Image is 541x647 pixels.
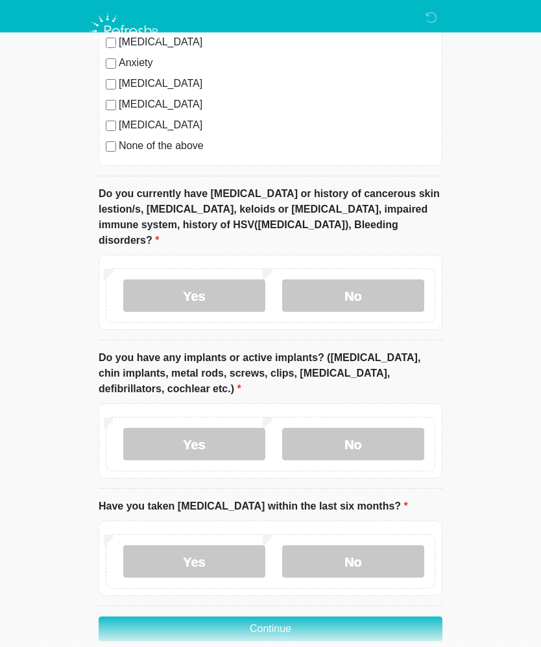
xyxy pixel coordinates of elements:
[86,10,164,53] img: Refresh RX Logo
[106,100,116,110] input: [MEDICAL_DATA]
[106,79,116,89] input: [MEDICAL_DATA]
[119,76,435,91] label: [MEDICAL_DATA]
[99,617,442,641] button: Continue
[119,55,435,71] label: Anxiety
[99,499,408,514] label: Have you taken [MEDICAL_DATA] within the last six months?
[282,428,424,460] label: No
[123,545,265,578] label: Yes
[99,186,442,248] label: Do you currently have [MEDICAL_DATA] or history of cancerous skin lestion/s, [MEDICAL_DATA], kelo...
[282,279,424,312] label: No
[106,141,116,152] input: None of the above
[106,58,116,69] input: Anxiety
[123,428,265,460] label: Yes
[123,279,265,312] label: Yes
[119,117,435,133] label: [MEDICAL_DATA]
[106,121,116,131] input: [MEDICAL_DATA]
[119,138,435,154] label: None of the above
[282,545,424,578] label: No
[119,97,435,112] label: [MEDICAL_DATA]
[99,350,442,397] label: Do you have any implants or active implants? ([MEDICAL_DATA], chin implants, metal rods, screws, ...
